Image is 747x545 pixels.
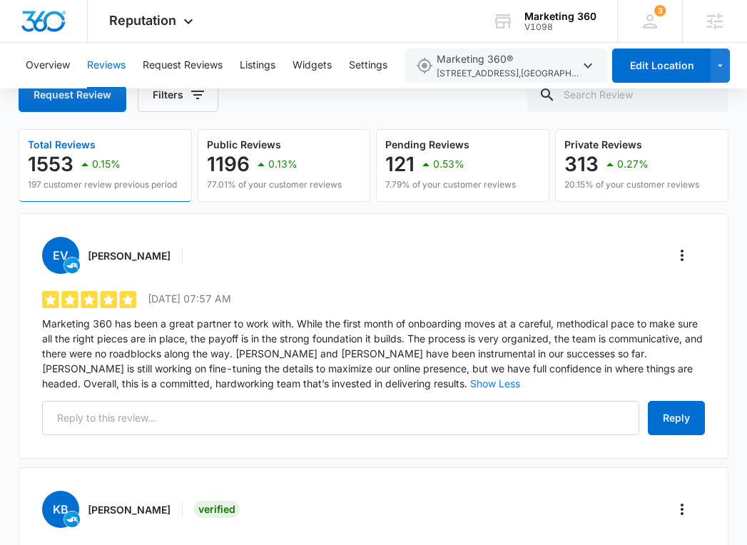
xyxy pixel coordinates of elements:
[87,43,126,88] button: Reviews
[28,178,177,191] p: 197 customer review previous period
[143,43,223,88] button: Request Reviews
[109,13,176,28] span: Reputation
[524,22,596,32] div: account id
[437,67,579,81] span: [STREET_ADDRESS] , [GEOGRAPHIC_DATA][PERSON_NAME] , CO
[194,501,240,518] div: Verified
[207,153,250,175] p: 1196
[405,49,607,83] button: Marketing 360®[STREET_ADDRESS],[GEOGRAPHIC_DATA][PERSON_NAME],CO
[671,498,693,521] button: More
[385,178,516,191] p: 7.79% of your customer reviews
[648,401,705,435] button: Reply
[612,49,711,83] button: Edit Location
[654,5,666,16] div: notifications count
[385,140,516,150] p: Pending Reviews
[433,159,464,169] p: 0.53%
[42,237,79,274] span: EV
[385,153,415,175] p: 121
[42,401,639,435] input: Reply to this review...
[19,78,126,112] button: Request Review
[564,178,699,191] p: 20.15% of your customer reviews
[207,140,342,150] p: Public Reviews
[671,244,693,267] button: More
[92,159,121,169] p: 0.15%
[293,43,332,88] button: Widgets
[207,178,342,191] p: 77.01% of your customer reviews
[138,78,218,112] button: Filters
[64,511,80,527] img: product-trl.v2.svg
[527,78,728,112] input: Search Review
[564,140,699,150] p: Private Reviews
[617,159,649,169] p: 0.27%
[470,379,520,389] button: Show Less
[349,43,387,88] button: Settings
[42,316,705,391] p: Marketing 360 has been a great partner to work with. While the first month of onboarding moves at...
[26,43,70,88] button: Overview
[88,502,171,517] h3: [PERSON_NAME]
[148,291,231,306] p: [DATE] 07:57 AM
[240,43,275,88] button: Listings
[654,5,666,16] span: 3
[564,153,599,175] p: 313
[64,258,80,273] img: product-trl.v2.svg
[437,51,579,81] span: Marketing 360®
[268,159,298,169] p: 0.13%
[28,140,177,150] p: Total Reviews
[524,11,596,22] div: account name
[42,491,79,528] span: KB
[28,153,73,175] p: 1553
[88,248,171,263] h3: [PERSON_NAME]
